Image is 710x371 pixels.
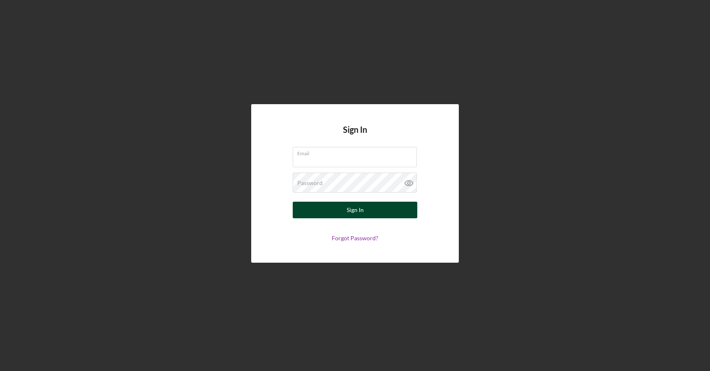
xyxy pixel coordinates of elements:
h4: Sign In [343,125,367,147]
label: Password [297,180,323,186]
a: Forgot Password? [332,234,378,242]
div: Sign In [347,202,364,218]
label: Email [297,147,417,156]
button: Sign In [293,202,417,218]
